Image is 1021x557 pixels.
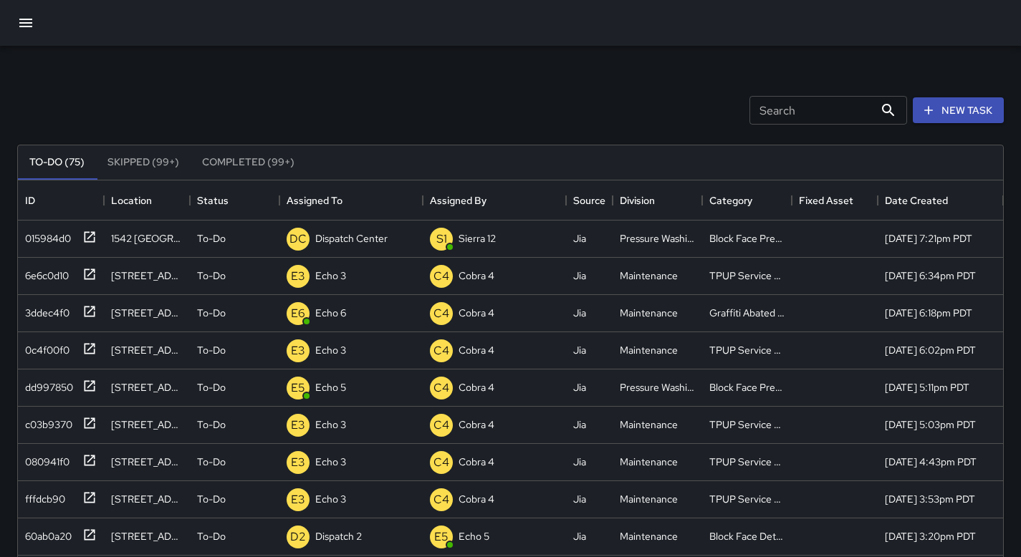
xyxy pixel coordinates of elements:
[191,145,306,180] button: Completed (99+)
[709,268,785,283] div: TPUP Service Requested
[709,492,785,506] div: TPUP Service Requested
[315,231,388,246] p: Dispatch Center
[18,145,96,180] button: To-Do (75)
[18,180,104,221] div: ID
[459,306,494,320] p: Cobra 4
[620,380,695,394] div: Pressure Washing
[885,306,972,320] div: 8/11/2025, 6:18pm PDT
[315,380,346,394] p: Echo 5
[315,529,362,543] p: Dispatch 2
[885,380,969,394] div: 8/11/2025, 5:11pm PDT
[197,492,226,506] p: To-Do
[111,455,183,469] div: 441 9th Street
[315,455,346,469] p: Echo 3
[433,268,449,285] p: C4
[19,523,72,543] div: 60ab0a20
[290,528,306,546] p: D2
[436,231,447,248] p: S1
[433,417,449,434] p: C4
[709,380,785,394] div: Block Face Pressure Washed
[913,97,1004,124] button: New Task
[19,300,69,320] div: 3ddec4f0
[573,492,586,506] div: Jia
[287,180,342,221] div: Assigned To
[573,180,605,221] div: Source
[885,231,972,246] div: 8/11/2025, 7:21pm PDT
[197,343,226,357] p: To-Do
[709,180,752,221] div: Category
[423,180,566,221] div: Assigned By
[620,343,678,357] div: Maintenance
[197,529,226,543] p: To-Do
[792,180,878,221] div: Fixed Asset
[573,455,586,469] div: Jia
[573,231,586,246] div: Jia
[573,343,586,357] div: Jia
[190,180,279,221] div: Status
[291,491,305,508] p: E3
[19,412,72,432] div: c03b9370
[459,529,489,543] p: Echo 5
[613,180,702,221] div: Division
[573,529,586,543] div: Jia
[885,417,976,432] div: 8/11/2025, 5:03pm PDT
[19,449,69,469] div: 080941f0
[19,486,65,506] div: fffdcb90
[433,342,449,359] p: C4
[430,180,486,221] div: Assigned By
[885,492,975,506] div: 8/11/2025, 3:53pm PDT
[885,180,948,221] div: Date Created
[433,379,449,397] p: C4
[315,417,346,432] p: Echo 3
[620,268,678,283] div: Maintenance
[197,306,226,320] p: To-Do
[433,305,449,322] p: C4
[315,306,346,320] p: Echo 6
[709,306,785,320] div: Graffiti Abated Large
[197,417,226,432] p: To-Do
[291,379,305,397] p: E5
[459,268,494,283] p: Cobra 4
[197,380,226,394] p: To-Do
[573,380,586,394] div: Jia
[885,529,976,543] div: 8/11/2025, 3:20pm PDT
[620,306,678,320] div: Maintenance
[799,180,853,221] div: Fixed Asset
[620,180,655,221] div: Division
[197,455,226,469] p: To-Do
[459,417,494,432] p: Cobra 4
[702,180,792,221] div: Category
[573,417,586,432] div: Jia
[291,305,305,322] p: E6
[111,492,183,506] div: 230 Bay Place
[885,343,976,357] div: 8/11/2025, 6:02pm PDT
[459,455,494,469] p: Cobra 4
[315,343,346,357] p: Echo 3
[197,231,226,246] p: To-Do
[620,492,678,506] div: Maintenance
[709,455,785,469] div: TPUP Service Requested
[111,180,152,221] div: Location
[709,417,785,432] div: TPUP Service Requested
[19,374,73,394] div: dd997850
[291,268,305,285] p: E3
[459,492,494,506] p: Cobra 4
[315,492,346,506] p: Echo 3
[279,180,423,221] div: Assigned To
[104,180,190,221] div: Location
[433,491,449,508] p: C4
[433,454,449,471] p: C4
[709,529,785,543] div: Block Face Detailed
[19,226,71,246] div: 015984d0
[573,306,586,320] div: Jia
[459,380,494,394] p: Cobra 4
[878,180,1003,221] div: Date Created
[111,306,183,320] div: 441 9th Street
[19,263,69,283] div: 6e6c0d10
[111,231,183,246] div: 1542 Broadway
[709,231,785,246] div: Block Face Pressure Washed
[197,268,226,283] p: To-Do
[315,268,346,283] p: Echo 3
[566,180,613,221] div: Source
[111,343,183,357] div: 1153 Franklin Street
